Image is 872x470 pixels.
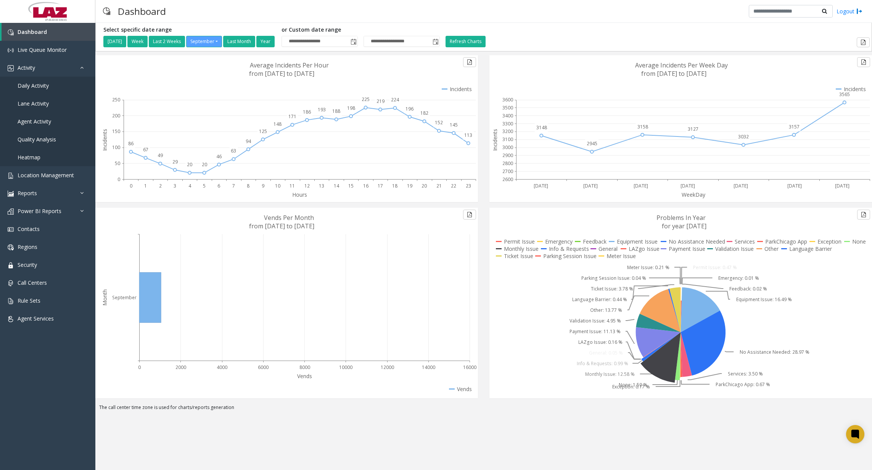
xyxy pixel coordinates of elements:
text: Equipment Issue: 16.49 % [736,296,792,303]
text: [DATE] [534,183,548,189]
text: 0 [138,364,141,371]
text: 16000 [463,364,476,371]
text: Permit Issue: 0.47 % [693,264,737,271]
div: The call center time zone is used for charts/reports generation [95,404,872,415]
text: 23 [466,183,471,189]
button: Export to pdf [463,210,476,220]
span: Toggle popup [349,36,357,47]
span: Contacts [18,225,40,233]
text: Info & Requests: 0.99 % [577,360,628,367]
text: 200 [112,112,120,119]
text: 2600 [502,176,513,183]
text: 152 [435,119,443,126]
text: 46 [216,153,222,160]
button: September [186,36,222,47]
span: Agent Services [18,315,54,322]
text: Payment Issue: 11.13 % [570,328,621,335]
span: Heatmap [18,154,40,161]
text: 3100 [502,136,513,143]
text: 63 [231,148,236,154]
text: 2700 [502,168,513,175]
text: 6000 [258,364,269,371]
img: 'icon' [8,191,14,197]
text: 14000 [422,364,435,371]
text: 12 [304,183,310,189]
text: 16 [363,183,368,189]
a: Logout [837,7,862,15]
text: Average Incidents Per Hour [250,61,329,69]
text: 7 [232,183,235,189]
text: 186 [303,109,311,115]
img: 'icon' [8,173,14,179]
text: 13 [319,183,324,189]
text: 11 [290,183,295,189]
img: 'icon' [8,280,14,286]
text: Incidents [101,129,108,151]
text: 171 [288,113,296,120]
text: from [DATE] to [DATE] [641,69,706,78]
text: 2900 [502,152,513,159]
text: 19 [407,183,412,189]
text: Vends Per Month [264,213,314,222]
text: Month [101,289,108,306]
text: 2800 [502,160,513,167]
text: 9 [262,183,264,189]
span: Quality Analysis [18,136,56,143]
text: 3200 [502,128,513,135]
text: [DATE] [583,183,598,189]
h5: Select specific date range [103,27,276,33]
span: Activity [18,64,35,71]
text: None: 1.59 % [619,382,647,388]
text: [DATE] [634,183,648,189]
text: 6 [217,183,220,189]
text: 4000 [217,364,227,371]
text: 3400 [502,112,513,119]
text: 3158 [637,124,648,130]
span: Regions [18,243,37,250]
text: 224 [391,96,399,103]
text: 182 [420,110,428,116]
text: 3 [174,183,176,189]
text: 86 [128,140,134,147]
text: [DATE] [734,183,748,189]
text: Hours [292,191,307,198]
text: 225 [362,96,370,103]
text: Feedback: 0.02 % [729,286,767,292]
span: Call Centers [18,279,47,286]
text: 1 [144,183,147,189]
text: 8 [247,183,249,189]
text: Meter Issue: 0.21 % [627,264,669,271]
text: from [DATE] to [DATE] [249,222,314,230]
button: Last Month [223,36,255,47]
text: 2 [159,183,162,189]
span: Lane Activity [18,100,49,107]
text: 5 [203,183,206,189]
button: Export to pdf [857,210,870,220]
button: Year [256,36,275,47]
img: 'icon' [8,209,14,215]
text: Problems In Year [656,213,706,222]
img: 'icon' [8,262,14,268]
text: No Assistance Needed: 28.97 % [740,349,809,355]
span: Power BI Reports [18,207,61,215]
text: 145 [450,122,458,128]
text: LAZgo Issue: 0.16 % [578,339,623,345]
text: Other: 13.77 % [590,307,622,313]
text: 8000 [299,364,310,371]
text: 10000 [339,364,352,371]
text: Vends [297,372,312,380]
text: 196 [405,106,413,112]
text: 3500 [502,104,513,111]
text: Language Barrier: 0.44 % [572,296,627,303]
text: Ticket Issue: 3.78 % [591,286,633,292]
img: pageIcon [103,2,110,21]
span: Dashboard [18,28,47,35]
img: 'icon' [8,29,14,35]
text: 94 [246,138,251,144]
text: Parking Session Issue: 0.04 % [581,275,646,281]
h5: or Custom date range [282,27,440,33]
button: Refresh Charts [446,36,486,47]
text: 12000 [381,364,394,371]
text: 3000 [502,144,513,151]
text: ParkChicago App: 0.67 % [716,381,770,388]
